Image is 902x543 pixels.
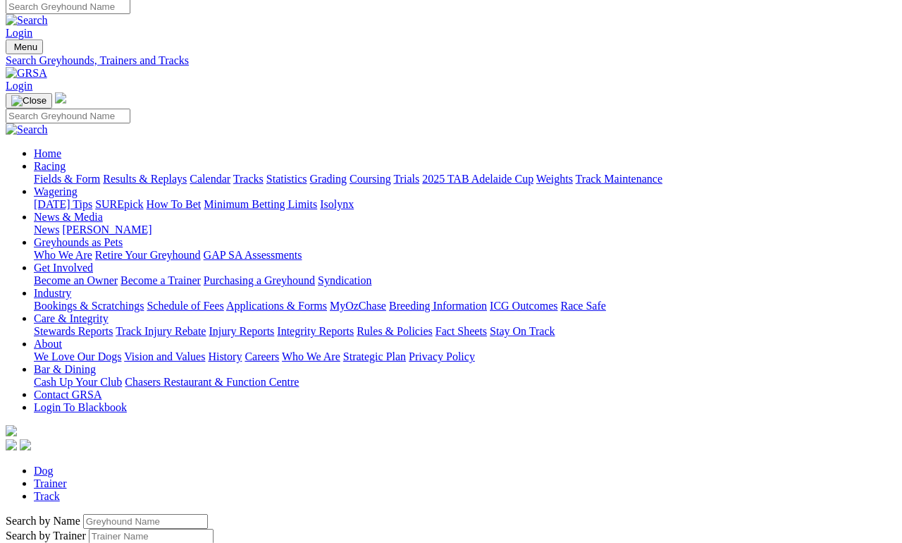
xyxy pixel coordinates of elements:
a: Fact Sheets [435,325,487,337]
a: Chasers Restaurant & Function Centre [125,376,299,388]
a: We Love Our Dogs [34,350,121,362]
a: Schedule of Fees [147,300,223,312]
a: News [34,224,59,236]
div: Bar & Dining [34,376,896,389]
a: Become an Owner [34,274,118,286]
img: facebook.svg [6,439,17,451]
a: Login To Blackbook [34,401,127,413]
div: News & Media [34,224,896,236]
img: GRSA [6,67,47,80]
div: Wagering [34,198,896,211]
div: Care & Integrity [34,325,896,338]
a: Privacy Policy [409,350,475,362]
a: Contact GRSA [34,389,101,401]
img: Search [6,123,48,136]
a: Syndication [318,274,371,286]
div: Get Involved [34,274,896,287]
a: Stay On Track [490,325,555,337]
img: Close [11,95,47,106]
a: Care & Integrity [34,312,109,324]
div: Industry [34,300,896,312]
label: Search by Trainer [6,530,86,542]
a: Stewards Reports [34,325,113,337]
a: Trials [393,173,419,185]
a: Track [34,490,60,502]
a: Greyhounds as Pets [34,236,123,248]
a: Rules & Policies [357,325,433,337]
a: Strategic Plan [343,350,406,362]
a: Get Involved [34,262,93,274]
a: News & Media [34,211,103,223]
a: Racing [34,160,66,172]
a: Dog [34,465,54,477]
a: Purchasing a Greyhound [204,274,315,286]
a: [PERSON_NAME] [62,224,152,236]
label: Search by Name [6,515,80,527]
a: Cash Up Your Club [34,376,122,388]
a: Tracks [233,173,264,185]
a: SUREpick [95,198,143,210]
a: Calendar [190,173,230,185]
a: Who We Are [34,249,92,261]
a: Minimum Betting Limits [204,198,317,210]
button: Toggle navigation [6,93,52,109]
input: Search by Greyhound name [83,514,208,529]
img: logo-grsa-white.png [6,425,17,437]
a: Login [6,80,32,92]
a: Become a Trainer [121,274,201,286]
a: Retire Your Greyhound [95,249,201,261]
a: How To Bet [147,198,202,210]
a: About [34,338,62,350]
a: Grading [310,173,347,185]
a: Applications & Forms [226,300,327,312]
a: Industry [34,287,71,299]
a: ICG Outcomes [490,300,557,312]
a: Careers [245,350,279,362]
a: Breeding Information [389,300,487,312]
img: logo-grsa-white.png [55,92,66,104]
a: Vision and Values [124,350,205,362]
div: Racing [34,173,896,185]
span: Menu [14,42,37,52]
a: Integrity Reports [277,325,354,337]
a: Coursing [350,173,391,185]
a: Statistics [266,173,307,185]
div: About [34,350,896,363]
input: Search [6,109,130,123]
div: Greyhounds as Pets [34,249,896,262]
a: Home [34,147,61,159]
a: MyOzChase [330,300,386,312]
a: Trainer [34,477,67,489]
a: GAP SA Assessments [204,249,302,261]
a: Login [6,27,32,39]
a: [DATE] Tips [34,198,92,210]
a: Race Safe [560,300,605,312]
a: Who We Are [282,350,340,362]
a: Bar & Dining [34,363,96,375]
a: Isolynx [320,198,354,210]
a: 2025 TAB Adelaide Cup [422,173,533,185]
a: Weights [536,173,573,185]
a: Injury Reports [209,325,274,337]
a: Search Greyhounds, Trainers and Tracks [6,54,896,67]
a: Results & Replays [103,173,187,185]
a: Track Maintenance [576,173,662,185]
a: Bookings & Scratchings [34,300,144,312]
a: Fields & Form [34,173,100,185]
a: Track Injury Rebate [116,325,206,337]
a: History [208,350,242,362]
a: Wagering [34,185,78,197]
img: twitter.svg [20,439,31,451]
img: Search [6,14,48,27]
button: Toggle navigation [6,39,43,54]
